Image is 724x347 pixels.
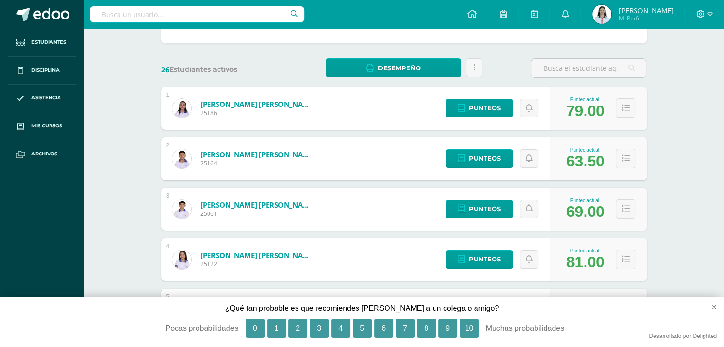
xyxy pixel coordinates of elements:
[200,210,315,218] span: 25061
[531,59,646,77] input: Busca el estudiante aquí...
[566,153,605,170] div: 63.50
[161,66,169,74] span: 26
[8,112,76,140] a: Mis cursos
[469,150,501,167] span: Punteos
[172,200,191,219] img: 43dc19d5c483e6e353b56c42578ed479.png
[460,319,479,338] button: 10, Muchas probabilidades
[417,319,436,338] button: 8
[396,319,415,338] button: 7
[200,251,315,260] a: [PERSON_NAME] [PERSON_NAME]
[31,94,61,102] span: Asistencia
[469,251,501,268] span: Punteos
[31,122,62,130] span: Mis cursos
[166,243,169,250] div: 4
[8,29,76,57] a: Estudiantes
[469,99,501,117] span: Punteos
[566,248,605,253] div: Punteo actual:
[326,58,461,77] a: Desempeño
[566,147,605,153] div: Punteo actual:
[446,250,513,269] a: Punteos
[374,319,393,338] button: 6
[566,97,605,102] div: Punteo actual:
[8,140,76,168] a: Archivos
[172,250,191,269] img: 52d4a9f7bf62a662c2ff902e9aca7c81.png
[166,193,169,199] div: 3
[200,99,315,109] a: [PERSON_NAME] [PERSON_NAME]
[378,59,421,77] span: Desempeño
[353,319,372,338] button: 5
[31,39,66,46] span: Estudiantes
[331,319,350,338] button: 4
[566,203,605,221] div: 69.00
[618,14,673,22] span: Mi Perfil
[288,319,307,338] button: 2
[438,319,457,338] button: 9
[166,92,169,98] div: 1
[566,253,605,271] div: 81.00
[618,6,673,15] span: [PERSON_NAME]
[446,149,513,168] a: Punteos
[8,85,76,113] a: Asistencia
[31,67,60,74] span: Disciplina
[592,5,611,24] img: dc1ec937832883e215a6bf5b4552f556.png
[446,200,513,218] a: Punteos
[119,319,238,338] div: Pocas probabilidades
[200,150,315,159] a: [PERSON_NAME] [PERSON_NAME]
[566,102,605,120] div: 79.00
[172,149,191,168] img: 3542b5938fedc7808113607c30a7228b.png
[246,319,265,338] button: 0, Pocas probabilidades
[166,142,169,149] div: 2
[8,57,76,85] a: Disciplina
[200,200,315,210] a: [PERSON_NAME] [PERSON_NAME]
[310,319,329,338] button: 3
[200,159,315,167] span: 25164
[267,319,286,338] button: 1
[31,150,57,158] span: Archivos
[469,200,501,218] span: Punteos
[161,65,277,74] label: Estudiantes activos
[446,99,513,117] a: Punteos
[90,6,304,22] input: Busca un usuario...
[486,319,605,338] div: Muchas probabilidades
[696,297,724,318] button: close survey
[200,109,315,117] span: 25186
[172,99,191,118] img: 9c6730dffbc99eceb3f4396a441a4916.png
[200,260,315,268] span: 25122
[566,198,605,203] div: Punteo actual:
